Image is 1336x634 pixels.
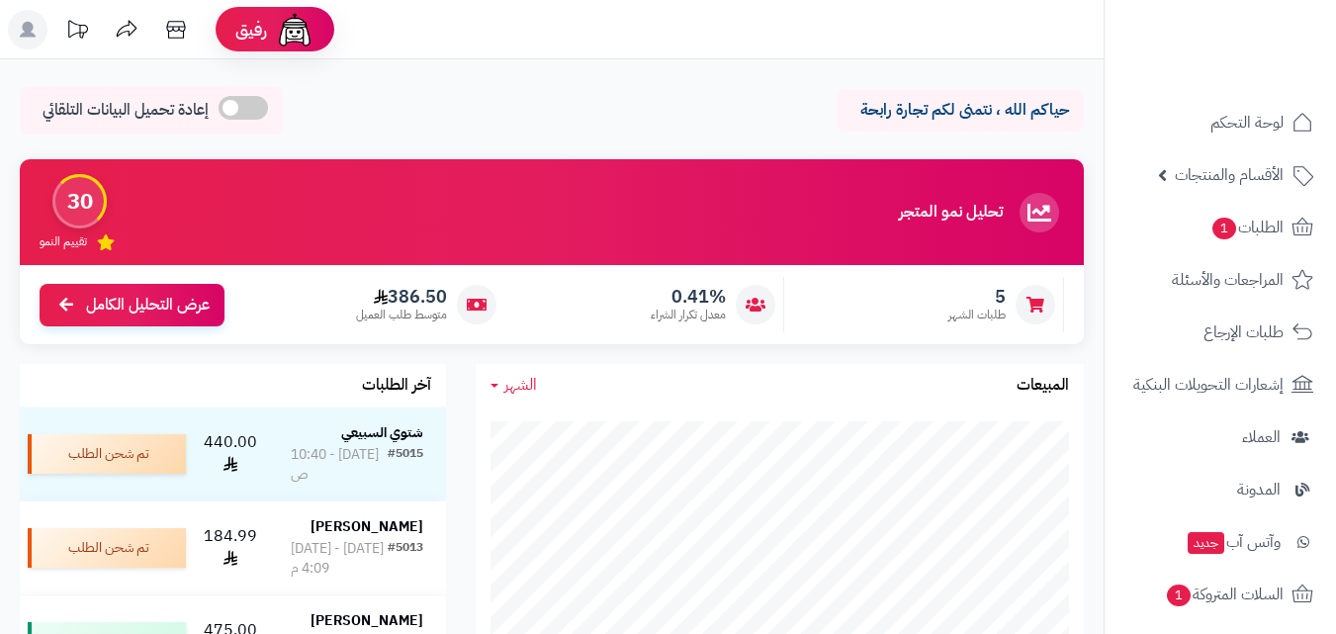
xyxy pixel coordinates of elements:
a: المدونة [1116,466,1324,513]
span: عرض التحليل الكامل [86,294,210,317]
a: تحديثات المنصة [52,10,102,54]
span: المراجعات والأسئلة [1172,266,1284,294]
a: عرض التحليل الكامل [40,284,224,326]
span: طلبات الإرجاع [1203,318,1284,346]
a: إشعارات التحويلات البنكية [1116,361,1324,408]
div: [DATE] - [DATE] 4:09 م [291,539,388,579]
div: تم شحن الطلب [28,528,186,568]
div: تم شحن الطلب [28,434,186,474]
strong: شتوي السبيعي [341,422,423,443]
td: 440.00 [194,408,268,500]
strong: [PERSON_NAME] [311,516,423,537]
span: المدونة [1237,476,1281,503]
span: إشعارات التحويلات البنكية [1133,371,1284,399]
h3: تحليل نمو المتجر [899,204,1003,222]
td: 184.99 [194,501,268,594]
span: 1 [1167,585,1191,606]
strong: [PERSON_NAME] [311,610,423,631]
span: متوسط طلب العميل [356,307,447,323]
span: الشهر [504,373,537,397]
a: الطلبات1 [1116,204,1324,251]
span: لوحة التحكم [1210,109,1284,136]
span: جديد [1188,532,1224,554]
img: ai-face.png [275,10,314,49]
span: الطلبات [1210,214,1284,241]
h3: آخر الطلبات [362,377,431,395]
a: طلبات الإرجاع [1116,309,1324,356]
p: حياكم الله ، نتمنى لكم تجارة رابحة [851,99,1069,122]
span: 5 [948,286,1006,308]
span: 0.41% [651,286,726,308]
a: العملاء [1116,413,1324,461]
span: معدل تكرار الشراء [651,307,726,323]
span: رفيق [235,18,267,42]
span: السلات المتروكة [1165,581,1284,608]
h3: المبيعات [1017,377,1069,395]
span: 386.50 [356,286,447,308]
div: #5015 [388,445,423,485]
a: وآتس آبجديد [1116,518,1324,566]
a: الشهر [490,374,537,397]
a: السلات المتروكة1 [1116,571,1324,618]
span: الأقسام والمنتجات [1175,161,1284,189]
a: المراجعات والأسئلة [1116,256,1324,304]
span: وآتس آب [1186,528,1281,556]
span: 1 [1212,218,1236,239]
div: #5013 [388,539,423,579]
span: تقييم النمو [40,233,87,250]
a: لوحة التحكم [1116,99,1324,146]
span: إعادة تحميل البيانات التلقائي [43,99,209,122]
span: طلبات الشهر [948,307,1006,323]
span: العملاء [1242,423,1281,451]
div: [DATE] - 10:40 ص [291,445,388,485]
